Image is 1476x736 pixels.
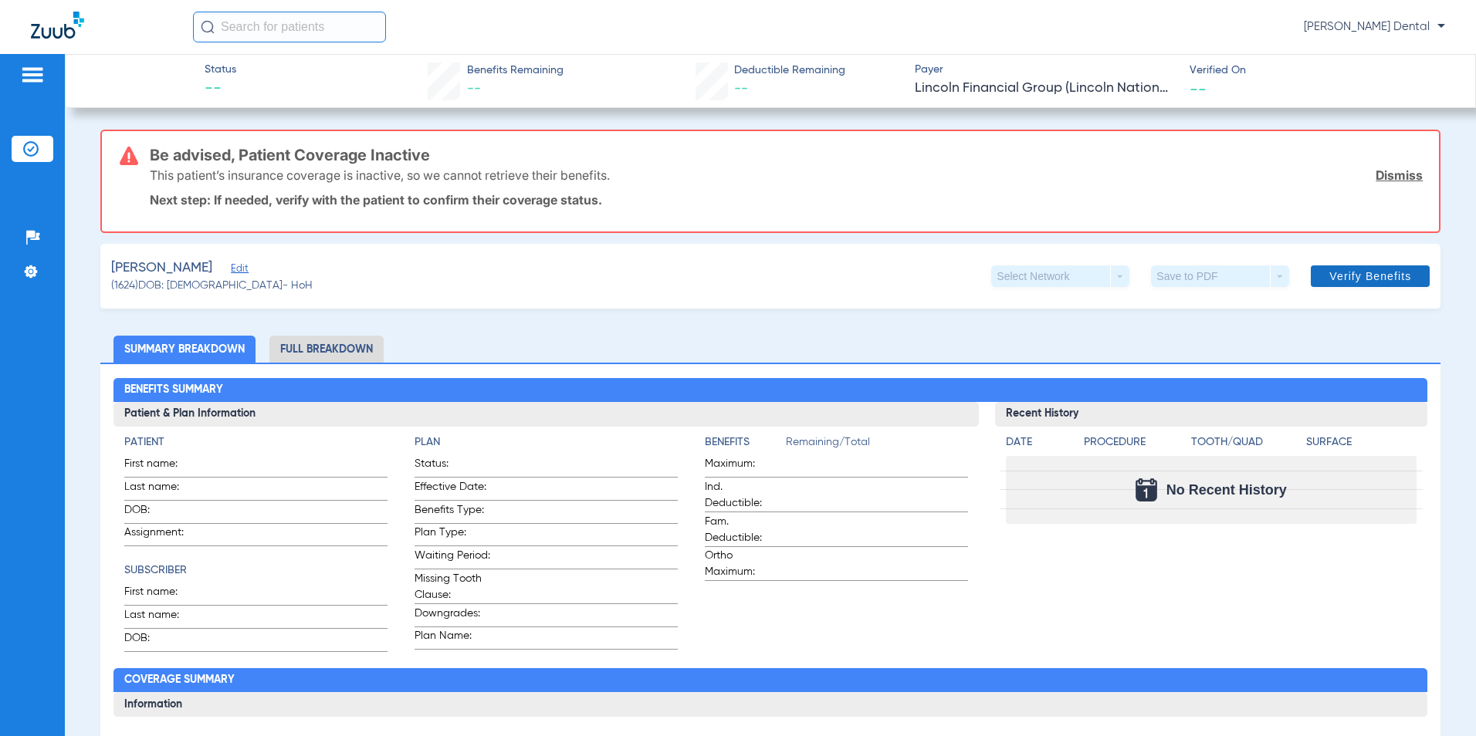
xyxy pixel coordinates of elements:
[705,434,786,456] app-breakdown-title: Benefits
[415,628,490,649] span: Plan Name:
[786,434,968,456] span: Remaining/Total
[201,20,215,34] img: Search Icon
[415,548,490,569] span: Waiting Period:
[1191,434,1301,451] h4: Tooth/Quad
[124,630,200,651] span: DOB:
[734,82,748,96] span: --
[734,62,845,79] span: Deductible Remaining
[124,562,388,579] h4: Subscriber
[415,434,678,451] h4: Plan
[31,12,84,39] img: Zuub Logo
[150,167,610,183] p: This patient’s insurance coverage is inactive, so we cannot retrieve their benefits.
[705,548,780,580] span: Ortho Maximum:
[467,62,564,79] span: Benefits Remaining
[915,79,1176,98] span: Lincoln Financial Group (Lincoln National Life)
[150,192,1424,208] p: Next step: If needed, verify with the patient to confirm their coverage status.
[1136,478,1157,501] img: Calendar
[705,479,780,511] span: Ind. Deductible:
[995,402,1427,427] h3: Recent History
[1306,434,1416,456] app-breakdown-title: Surface
[113,336,256,363] li: Summary Breakdown
[415,606,490,626] span: Downgrades:
[415,571,490,603] span: Missing Tooth Clause:
[415,479,490,500] span: Effective Date:
[113,378,1427,403] h2: Benefits Summary
[1376,167,1423,183] a: Dismiss
[120,147,138,165] img: error-icon
[113,668,1427,693] h2: Coverage Summary
[150,147,1424,163] h3: Be advised, Patient Coverage Inactive
[1306,434,1416,451] h4: Surface
[124,584,200,605] span: First name:
[113,692,1427,717] h3: Information
[111,278,313,294] span: (1624) DOB: [DEMOGRAPHIC_DATA] - HoH
[205,79,236,100] span: --
[1084,434,1186,456] app-breakdown-title: Procedure
[124,607,200,628] span: Last name:
[1084,434,1186,451] h4: Procedure
[124,479,200,500] span: Last name:
[1329,270,1411,282] span: Verify Benefits
[20,66,45,84] img: hamburger-icon
[1311,265,1430,287] button: Verify Benefits
[467,82,481,96] span: --
[269,336,384,363] li: Full Breakdown
[1191,434,1301,456] app-breakdown-title: Tooth/Quad
[1006,434,1071,451] h4: Date
[705,514,780,546] span: Fam. Deductible:
[1190,80,1207,96] span: --
[111,258,212,278] span: [PERSON_NAME]
[205,62,236,78] span: Status
[1304,19,1445,35] span: [PERSON_NAME] Dental
[415,525,490,545] span: Plan Type:
[1190,62,1451,79] span: Verified On
[193,12,386,42] input: Search for patients
[124,456,200,477] span: First name:
[1166,482,1287,498] span: No Recent History
[705,456,780,477] span: Maximum:
[415,456,490,477] span: Status:
[1006,434,1071,456] app-breakdown-title: Date
[124,434,388,451] h4: Patient
[124,502,200,523] span: DOB:
[113,402,978,427] h3: Patient & Plan Information
[124,525,200,545] span: Assignment:
[705,434,786,451] h4: Benefits
[231,263,245,278] span: Edit
[415,502,490,523] span: Benefits Type:
[915,62,1176,78] span: Payer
